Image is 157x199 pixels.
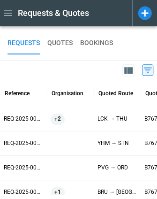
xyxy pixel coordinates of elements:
[7,32,40,54] button: REQUESTS
[51,107,65,131] span: +2
[4,115,43,123] p: REQ-2025-004097
[4,139,43,147] p: REQ-2025-004096
[97,139,137,147] p: YHM → STN
[80,32,113,54] button: BOOKINGS
[98,90,133,97] div: Quoted Route
[52,90,83,97] div: Organisation
[97,164,137,172] p: PVG → ORD
[47,32,73,54] button: QUOTES
[97,115,137,123] p: LCK → THU
[5,90,30,97] div: Reference
[4,164,43,172] p: REQ-2025-004095
[18,8,89,19] h1: Requests & Quotes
